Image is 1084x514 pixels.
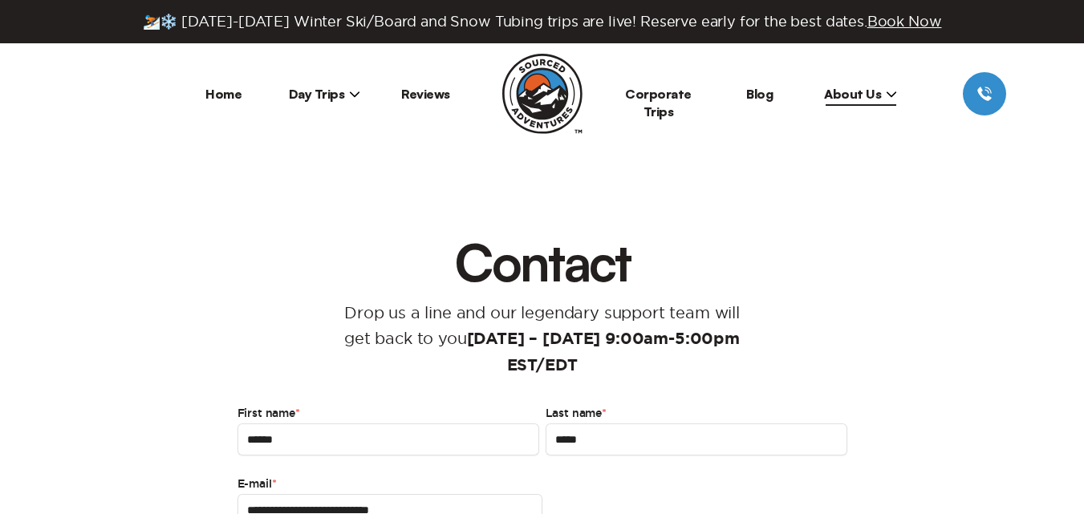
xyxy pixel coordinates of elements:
label: Last name [546,404,847,423]
span: Book Now [867,14,942,29]
span: About Us [824,86,897,102]
a: Blog [746,86,773,102]
strong: [DATE] – [DATE] 9:00am-5:00pm EST/EDT [467,331,740,374]
label: First name [238,404,539,423]
h1: Contact [439,236,646,287]
a: Reviews [401,86,450,102]
span: ⛷️❄️ [DATE]-[DATE] Winter Ski/Board and Snow Tubing trips are live! Reserve early for the best da... [143,13,942,30]
a: Corporate Trips [625,86,692,119]
img: Sourced Adventures company logo [502,54,583,134]
p: Drop us a line and our legendary support team will get back to you [320,300,765,378]
span: Day Trips [289,86,361,102]
a: Home [205,86,242,102]
label: E-mail [238,475,542,494]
